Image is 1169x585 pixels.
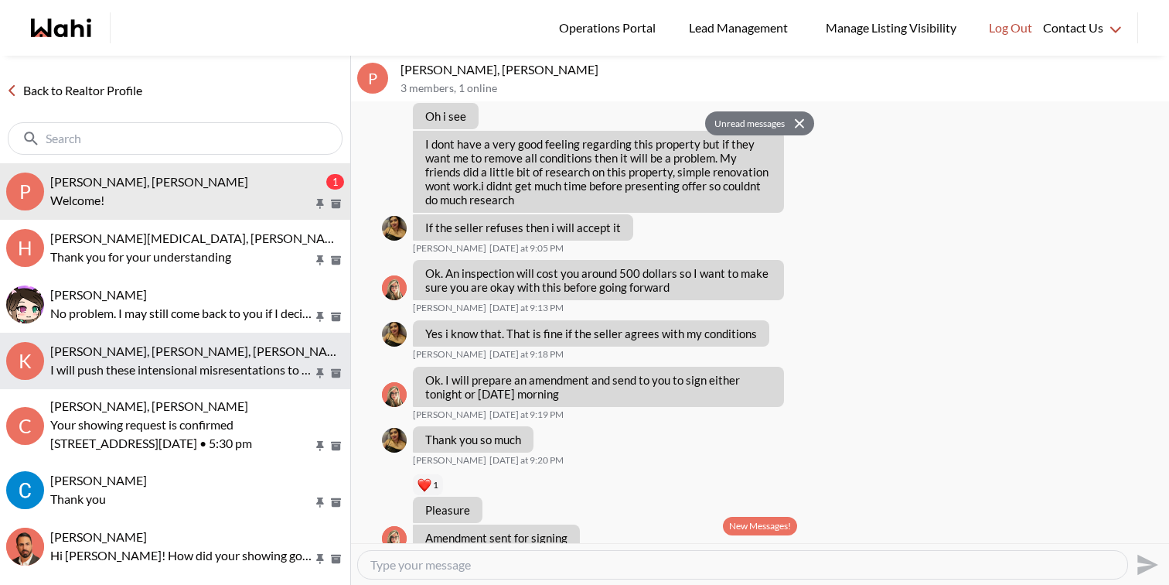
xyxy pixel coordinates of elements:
img: P [382,428,407,453]
p: [STREET_ADDRESS][DATE] • 5:30 pm [50,434,313,453]
p: I will push these intensional misresentations to be accounted for. [50,361,313,379]
span: [PERSON_NAME] [50,287,147,302]
button: Pin [313,440,327,453]
span: [PERSON_NAME] [50,473,147,487]
span: [PERSON_NAME] [413,242,486,255]
button: Archive [328,552,344,566]
textarea: Type your message [370,557,1115,573]
span: [PERSON_NAME] [413,302,486,314]
time: 2025-10-09T01:05:17.767Z [489,242,564,255]
img: P [382,322,407,347]
p: Oh i see [425,109,466,123]
span: [PERSON_NAME] [50,529,147,544]
div: K [6,342,44,380]
div: H [6,229,44,267]
input: Search [46,131,308,146]
button: Archive [328,496,344,509]
img: P [382,216,407,241]
button: Archive [328,367,344,380]
button: New Messages! [723,517,797,535]
span: Manage Listing Visibility [821,18,961,38]
div: 1 [326,174,344,190]
img: l [6,286,44,323]
div: Callum Ryan, Behnam [6,471,44,509]
p: Hi [PERSON_NAME]! How did your showing go? Were there any properties you liked or want more info ... [50,546,313,565]
div: Reaction list [413,473,489,498]
time: 2025-10-09T01:19:59.372Z [489,409,564,421]
div: Barbara Funt [382,382,407,407]
div: Puja Mandal [382,428,407,453]
p: 3 members , 1 online [400,82,1163,95]
button: Archive [328,254,344,267]
button: Pin [313,496,327,509]
div: Puja Mandal [382,216,407,241]
p: Welcome! [50,191,313,210]
p: [PERSON_NAME], [PERSON_NAME] [400,62,1163,77]
div: C [6,407,44,445]
p: No problem. I may still come back to you if I decide to put an offer on one of the houses you sho... [50,304,313,323]
button: Pin [313,367,327,380]
p: Thank you [50,490,313,508]
button: Send [1128,547,1163,582]
span: [PERSON_NAME], [PERSON_NAME] [50,399,248,413]
p: Yes i know that. That is fine if the seller agrees with my conditions [425,327,757,340]
div: P [357,63,388,94]
p: Amendment sent for signing [425,531,567,545]
span: [PERSON_NAME], [PERSON_NAME] [50,174,248,189]
div: liuhong chen, Faraz [6,286,44,323]
button: Pin [313,310,327,323]
span: [PERSON_NAME], [PERSON_NAME], [PERSON_NAME] [50,344,349,358]
p: Pleasure [425,503,470,517]
button: Archive [328,197,344,210]
span: [PERSON_NAME][MEDICAL_DATA], [PERSON_NAME] [50,231,347,245]
p: Your showing request is confirmed [50,416,313,434]
img: Y [6,528,44,566]
p: Ok. An inspection will cost you around 500 dollars so I want to make sure you are okay with this ... [425,266,772,294]
img: B [382,526,407,551]
div: Yuliia Iarmolenko, Behnam [6,528,44,566]
button: Archive [328,310,344,323]
button: Pin [313,552,327,566]
div: P [6,173,44,210]
div: Barbara Funt [382,275,407,300]
span: Log Out [989,18,1032,38]
span: Lead Management [689,18,793,38]
p: Thank you for your understanding [50,248,313,266]
button: Pin [313,197,327,210]
button: Reactions: love [417,479,438,491]
span: Operations Portal [559,18,661,38]
time: 2025-10-09T01:13:58.753Z [489,302,564,314]
div: Puja Mandal [382,322,407,347]
button: Unread messages [705,111,789,136]
img: B [382,382,407,407]
span: [PERSON_NAME] [413,348,486,361]
img: C [6,471,44,509]
span: [PERSON_NAME] [413,454,486,467]
time: 2025-10-09T01:18:15.004Z [489,348,564,361]
span: [PERSON_NAME] [413,409,486,421]
p: I dont have a very good feeling regarding this property but if they want me to remove all conditi... [425,137,772,207]
img: B [382,275,407,300]
p: Thank you so much [425,433,521,446]
button: Pin [313,254,327,267]
p: Ok. I will prepare an amendment and send to you to sign either tonight or [DATE] morning [425,373,772,401]
button: Archive [328,440,344,453]
time: 2025-10-09T01:20:20.355Z [489,454,564,467]
span: 1 [433,479,438,491]
div: Barbara Funt [382,526,407,551]
p: If the seller refuses then i will accept it [425,221,621,234]
a: Wahi homepage [31,19,91,37]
